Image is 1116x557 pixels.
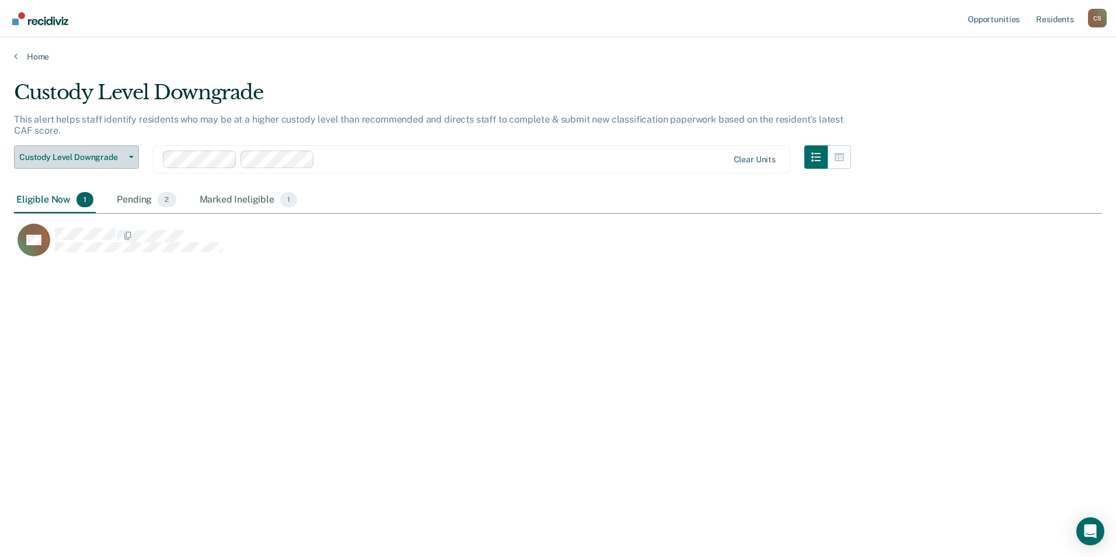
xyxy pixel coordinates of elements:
span: 1 [76,192,93,207]
div: Custody Level Downgrade [14,81,851,114]
span: Custody Level Downgrade [19,152,124,162]
div: Pending2 [114,187,178,213]
p: This alert helps staff identify residents who may be at a higher custody level than recommended a... [14,114,843,136]
img: Recidiviz [12,12,68,25]
a: Home [14,51,1102,62]
button: Profile dropdown button [1088,9,1107,27]
span: 1 [280,192,297,207]
div: Open Intercom Messenger [1076,517,1104,545]
div: Eligible Now1 [14,187,96,213]
div: Marked Ineligible1 [197,187,300,213]
div: C S [1088,9,1107,27]
button: Custody Level Downgrade [14,145,139,169]
div: Clear units [734,155,776,165]
span: 2 [158,192,176,207]
div: CaseloadOpportunityCell-00587870 [14,223,966,270]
